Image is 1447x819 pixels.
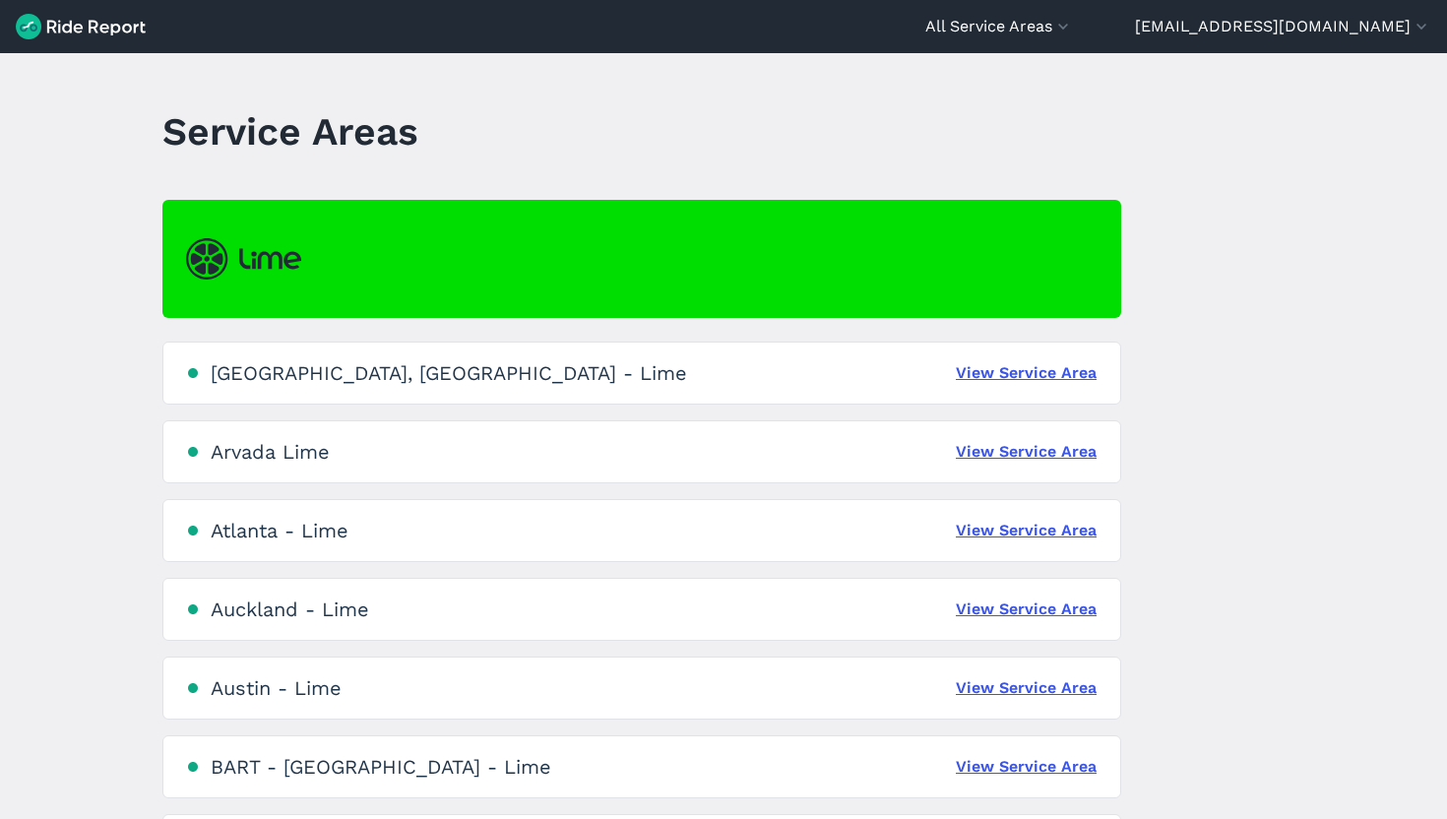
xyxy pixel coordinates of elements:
[211,598,369,621] div: Auckland - Lime
[956,676,1097,700] a: View Service Area
[925,15,1073,38] button: All Service Areas
[956,755,1097,779] a: View Service Area
[162,104,418,158] h1: Service Areas
[956,440,1097,464] a: View Service Area
[956,598,1097,621] a: View Service Area
[1135,15,1431,38] button: [EMAIL_ADDRESS][DOMAIN_NAME]
[211,519,348,542] div: Atlanta - Lime
[211,361,687,385] div: [GEOGRAPHIC_DATA], [GEOGRAPHIC_DATA] - Lime
[186,238,301,280] img: Lime
[956,361,1097,385] a: View Service Area
[211,676,342,700] div: Austin - Lime
[211,755,551,779] div: BART - [GEOGRAPHIC_DATA] - Lime
[16,14,146,39] img: Ride Report
[956,519,1097,542] a: View Service Area
[211,440,330,464] div: Arvada Lime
